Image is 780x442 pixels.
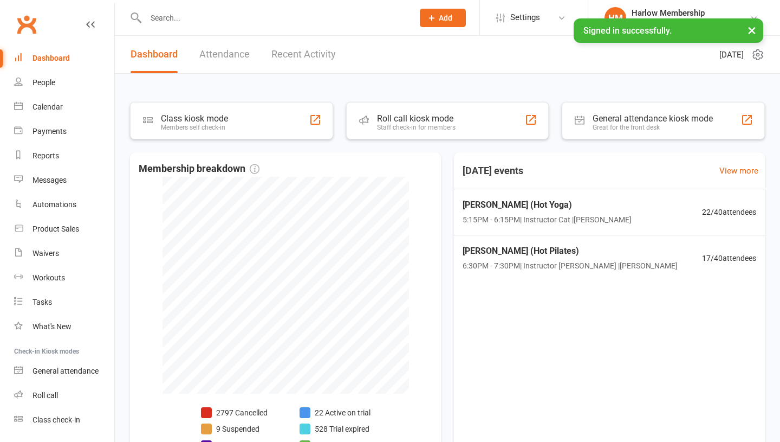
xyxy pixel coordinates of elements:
button: Add [420,9,466,27]
a: Reports [14,144,114,168]
a: Class kiosk mode [14,408,114,432]
a: Messages [14,168,114,193]
div: Tasks [32,298,52,306]
div: HM [604,7,626,29]
div: Class check-in [32,415,80,424]
input: Search... [142,10,406,25]
div: Roll call [32,391,58,400]
div: Messages [32,176,67,184]
a: Payments [14,119,114,144]
a: Calendar [14,95,114,119]
span: Signed in successfully. [583,25,672,36]
span: [PERSON_NAME] (Hot Yoga) [463,198,632,212]
div: Automations [32,200,76,209]
div: Roll call kiosk mode [377,113,456,124]
span: 6:30PM - 7:30PM | Instructor [PERSON_NAME] | [PERSON_NAME] [463,260,678,272]
div: What's New [32,322,71,331]
a: What's New [14,315,114,339]
button: × [742,18,762,42]
a: General attendance kiosk mode [14,359,114,383]
div: Workouts [32,273,65,282]
a: Dashboard [14,46,114,71]
h3: [DATE] events [454,161,532,181]
a: Attendance [199,36,250,73]
li: 22 Active on trial [300,407,370,419]
span: 22 / 40 attendees [702,206,756,218]
span: Settings [510,5,540,30]
span: [PERSON_NAME] (Hot Pilates) [463,244,678,258]
a: Clubworx [13,11,40,38]
a: Tasks [14,290,114,315]
span: Add [439,14,452,22]
div: Waivers [32,249,59,258]
div: Dashboard [32,54,70,62]
span: [DATE] [719,48,744,61]
div: Harlow Membership [632,8,750,18]
span: 17 / 40 attendees [702,252,756,264]
div: Product Sales [32,225,79,233]
a: Recent Activity [271,36,336,73]
div: Class kiosk mode [161,113,228,124]
div: Reports [32,151,59,160]
a: Waivers [14,241,114,266]
div: Calendar [32,103,63,111]
div: People [32,78,55,87]
span: Membership breakdown [139,161,259,177]
li: 528 Trial expired [300,423,370,435]
div: Staff check-in for members [377,124,456,131]
div: General attendance [32,367,99,375]
a: View more [719,164,758,177]
div: General attendance kiosk mode [593,113,713,124]
li: 9 Suspended [201,423,282,435]
span: 5:15PM - 6:15PM | Instructor Cat | [PERSON_NAME] [463,214,632,226]
a: People [14,71,114,95]
div: Harlow Hot Yoga, Pilates and Barre [632,18,750,28]
div: Great for the front desk [593,124,713,131]
a: Workouts [14,266,114,290]
div: Payments [32,127,67,136]
a: Product Sales [14,217,114,241]
a: Automations [14,193,114,217]
li: 2797 Cancelled [201,407,282,419]
a: Roll call [14,383,114,408]
a: Dashboard [131,36,178,73]
div: Members self check-in [161,124,228,131]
